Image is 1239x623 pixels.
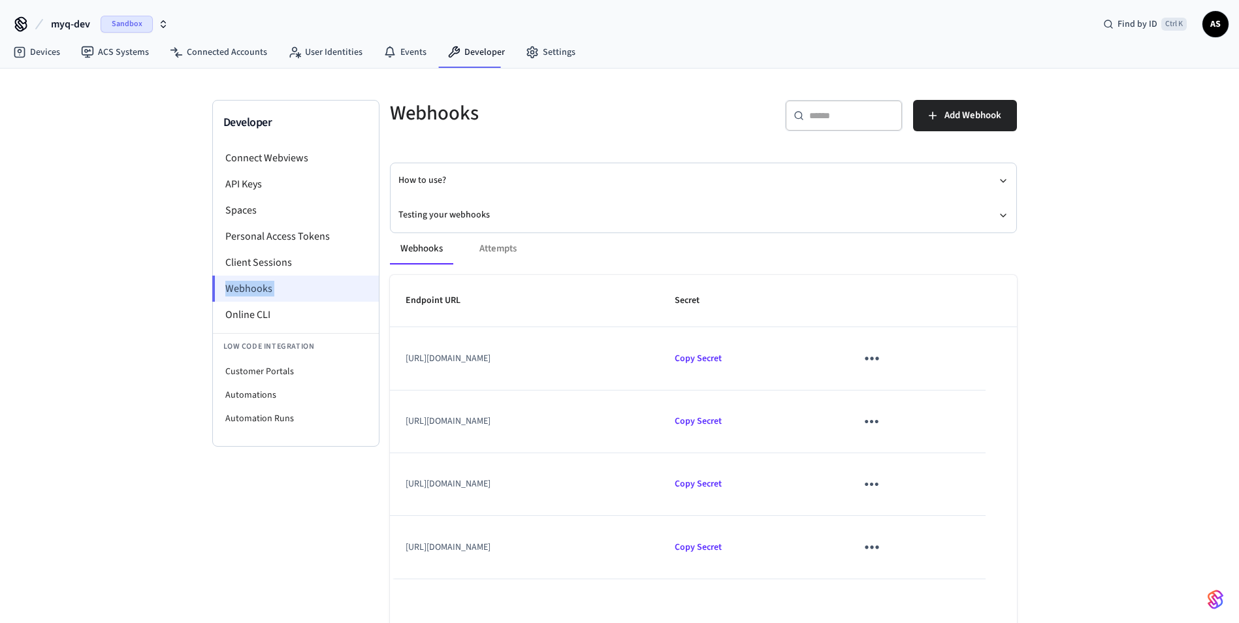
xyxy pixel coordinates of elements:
li: Personal Access Tokens [213,223,379,249]
div: Find by IDCtrl K [1093,12,1197,36]
a: ACS Systems [71,40,159,64]
span: Copied! [675,352,722,365]
button: Add Webhook [913,100,1017,131]
li: Automations [213,383,379,407]
td: [URL][DOMAIN_NAME] [390,516,660,579]
span: myq-dev [51,16,90,32]
a: User Identities [278,40,373,64]
li: Connect Webviews [213,145,379,171]
a: Events [373,40,437,64]
li: Webhooks [212,276,379,302]
span: Ctrl K [1161,18,1187,31]
span: Copied! [675,541,722,554]
a: Settings [515,40,586,64]
li: Automation Runs [213,407,379,430]
span: Sandbox [101,16,153,33]
img: SeamLogoGradient.69752ec5.svg [1208,589,1223,610]
span: Copied! [675,415,722,428]
a: Developer [437,40,515,64]
td: [URL][DOMAIN_NAME] [390,327,660,390]
table: sticky table [390,275,1017,579]
li: API Keys [213,171,379,197]
button: AS [1202,11,1229,37]
span: Find by ID [1118,18,1157,31]
li: Low Code Integration [213,333,379,360]
span: Add Webhook [944,107,1001,124]
div: ant example [390,233,1017,264]
li: Online CLI [213,302,379,328]
button: Webhooks [390,233,453,264]
button: Testing your webhooks [398,198,1008,232]
a: Devices [3,40,71,64]
span: AS [1204,12,1227,36]
li: Customer Portals [213,360,379,383]
h5: Webhooks [390,100,696,127]
span: Endpoint URL [406,291,477,311]
td: [URL][DOMAIN_NAME] [390,391,660,453]
h3: Developer [223,114,368,132]
td: [URL][DOMAIN_NAME] [390,453,660,516]
button: How to use? [398,163,1008,198]
a: Connected Accounts [159,40,278,64]
li: Client Sessions [213,249,379,276]
span: Secret [675,291,716,311]
li: Spaces [213,197,379,223]
span: Copied! [675,477,722,490]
